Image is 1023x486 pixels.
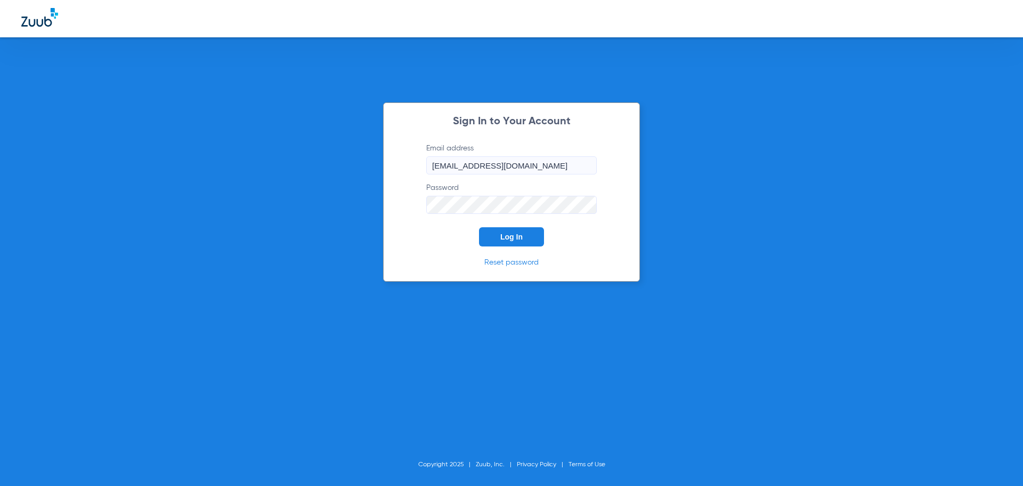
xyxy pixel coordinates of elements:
[21,8,58,27] img: Zuub Logo
[517,461,556,468] a: Privacy Policy
[476,459,517,470] li: Zuub, Inc.
[426,182,597,214] label: Password
[500,233,523,241] span: Log In
[426,143,597,174] label: Email address
[569,461,605,468] a: Terms of Use
[479,227,544,246] button: Log In
[484,259,539,266] a: Reset password
[426,196,597,214] input: Password
[410,116,613,127] h2: Sign In to Your Account
[418,459,476,470] li: Copyright 2025
[426,156,597,174] input: Email address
